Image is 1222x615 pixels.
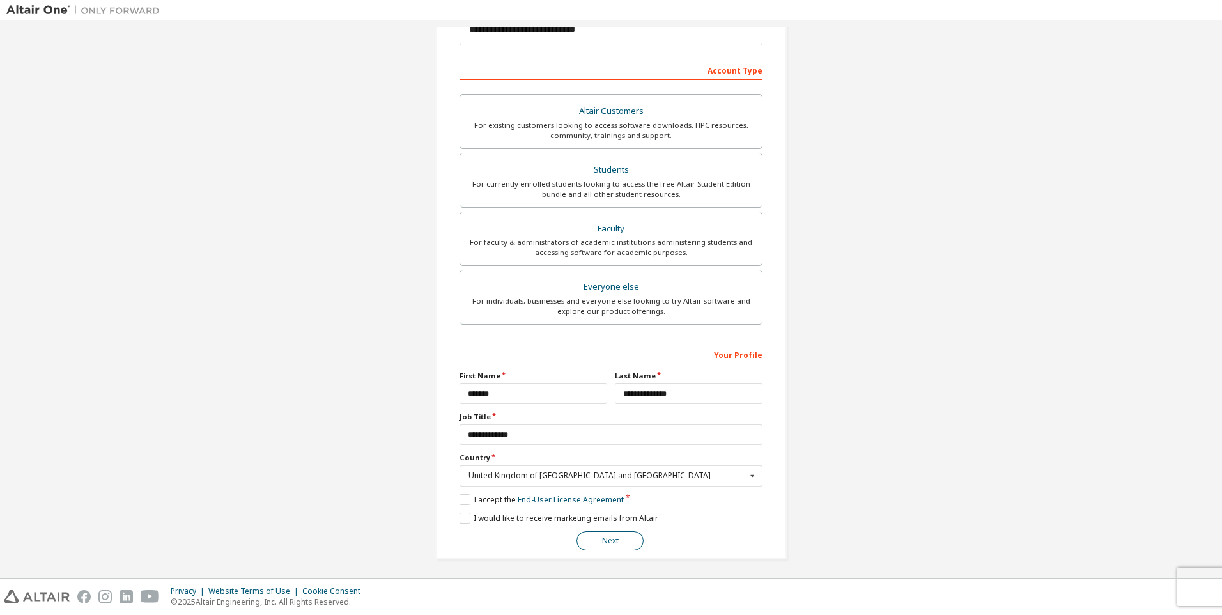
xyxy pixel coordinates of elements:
[460,453,762,463] label: Country
[460,513,658,524] label: I would like to receive marketing emails from Altair
[6,4,166,17] img: Altair One
[460,344,762,364] div: Your Profile
[468,237,754,258] div: For faculty & administrators of academic institutions administering students and accessing softwa...
[468,278,754,296] div: Everyone else
[518,494,624,505] a: End-User License Agreement
[576,531,644,550] button: Next
[460,371,607,381] label: First Name
[171,596,368,607] p: © 2025 Altair Engineering, Inc. All Rights Reserved.
[468,120,754,141] div: For existing customers looking to access software downloads, HPC resources, community, trainings ...
[460,412,762,422] label: Job Title
[98,590,112,603] img: instagram.svg
[615,371,762,381] label: Last Name
[4,590,70,603] img: altair_logo.svg
[302,586,368,596] div: Cookie Consent
[141,590,159,603] img: youtube.svg
[468,296,754,316] div: For individuals, businesses and everyone else looking to try Altair software and explore our prod...
[77,590,91,603] img: facebook.svg
[468,161,754,179] div: Students
[468,472,746,479] div: United Kingdom of [GEOGRAPHIC_DATA] and [GEOGRAPHIC_DATA]
[468,179,754,199] div: For currently enrolled students looking to access the free Altair Student Edition bundle and all ...
[468,220,754,238] div: Faculty
[120,590,133,603] img: linkedin.svg
[460,494,624,505] label: I accept the
[171,586,208,596] div: Privacy
[460,59,762,80] div: Account Type
[208,586,302,596] div: Website Terms of Use
[468,102,754,120] div: Altair Customers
